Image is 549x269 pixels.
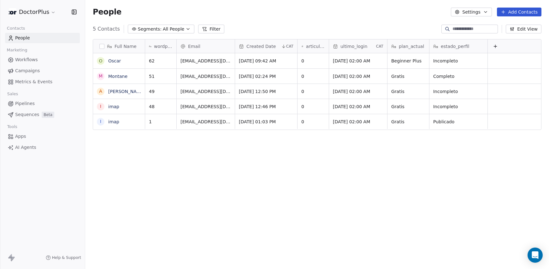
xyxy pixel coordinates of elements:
[100,103,101,110] div: i
[93,39,145,53] div: Full Name
[15,56,38,63] span: Workflows
[399,43,424,50] span: plan_actual
[5,77,80,87] a: Metrics & Events
[108,89,145,94] a: [PERSON_NAME]
[154,43,173,50] span: wordpressUserId
[99,58,102,64] div: O
[298,39,329,53] div: articulos_publicados
[15,144,36,151] span: AI Agents
[391,73,425,79] span: Gratis
[4,122,20,132] span: Tools
[5,142,80,153] a: AI Agents
[149,119,173,125] span: 1
[246,43,276,50] span: Created Date
[15,111,39,118] span: Sequences
[93,53,145,261] div: grid
[329,39,387,53] div: ultimo_loginCAT
[433,103,484,110] span: Incompleto
[451,8,492,16] button: Settings
[235,39,297,53] div: Created DateCAT
[301,88,325,95] span: 0
[145,39,176,53] div: wordpressUserId
[46,255,81,260] a: Help & Support
[180,119,231,125] span: [EMAIL_ADDRESS][DOMAIN_NAME]
[5,66,80,76] a: Campaigns
[180,58,231,64] span: [EMAIL_ADDRESS][DOMAIN_NAME]
[108,104,119,109] a: imap
[15,67,40,74] span: Campaigns
[239,58,293,64] span: [DATE] 09:42 AM
[239,119,293,125] span: [DATE] 01:03 PM
[188,43,200,50] span: Email
[5,98,80,109] a: Pipelines
[333,119,383,125] span: [DATE] 02:00 AM
[15,100,35,107] span: Pipelines
[433,119,484,125] span: Publicado
[441,43,469,50] span: estado_perfil
[93,7,121,17] span: People
[5,55,80,65] a: Workflows
[163,26,184,32] span: All People
[149,73,173,79] span: 51
[5,131,80,142] a: Apps
[433,73,484,79] span: Completo
[108,74,127,79] a: Montane
[93,25,120,33] span: 5 Contacts
[286,44,293,49] span: CAT
[333,58,383,64] span: [DATE] 02:00 AM
[433,88,484,95] span: Incompleto
[180,73,231,79] span: [EMAIL_ADDRESS][DOMAIN_NAME]
[301,73,325,79] span: 0
[180,88,231,95] span: [EMAIL_ADDRESS][DOMAIN_NAME]
[4,45,30,55] span: Marketing
[301,119,325,125] span: 0
[198,25,224,33] button: Filter
[15,35,30,41] span: People
[239,73,293,79] span: [DATE] 02:24 PM
[333,103,383,110] span: [DATE] 02:00 AM
[391,88,425,95] span: Gratis
[99,73,103,79] div: M
[340,43,367,50] span: ultimo_login
[9,8,16,16] img: logo-Doctor-Plus.jpg
[149,88,173,95] span: 49
[301,58,325,64] span: 0
[149,103,173,110] span: 48
[138,26,162,32] span: Segments:
[177,39,235,53] div: Email
[4,24,28,33] span: Contacts
[301,103,325,110] span: 0
[506,25,541,33] button: Edit View
[391,58,425,64] span: Beginner Plus
[4,89,21,99] span: Sales
[239,103,293,110] span: [DATE] 12:46 PM
[5,33,80,43] a: People
[306,43,325,50] span: articulos_publicados
[5,109,80,120] a: SequencesBeta
[149,58,173,64] span: 62
[497,8,541,16] button: Add Contacts
[333,88,383,95] span: [DATE] 02:00 AM
[180,103,231,110] span: [EMAIL_ADDRESS][DOMAIN_NAME]
[333,73,383,79] span: [DATE] 02:00 AM
[528,248,543,263] div: Open Intercom Messenger
[391,103,425,110] span: Gratis
[387,39,429,53] div: plan_actual
[19,8,49,16] span: DoctorPlus
[391,119,425,125] span: Gratis
[99,88,102,95] div: A
[115,43,137,50] span: Full Name
[52,255,81,260] span: Help & Support
[376,44,383,49] span: CAT
[145,53,542,261] div: grid
[8,7,57,17] button: DoctorPlus
[108,119,119,124] a: imap
[108,58,121,63] a: Oscar
[15,133,26,140] span: Apps
[42,112,54,118] span: Beta
[15,79,52,85] span: Metrics & Events
[429,39,487,53] div: estado_perfil
[433,58,484,64] span: Incompleto
[100,118,101,125] div: i
[239,88,293,95] span: [DATE] 12:50 PM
